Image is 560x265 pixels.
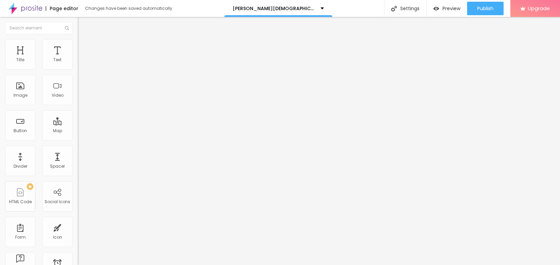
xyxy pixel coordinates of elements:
button: Preview [427,2,467,15]
div: Form [15,235,26,240]
p: [PERSON_NAME][DEMOGRAPHIC_DATA][MEDICAL_DATA] [GEOGRAPHIC_DATA] [233,6,315,11]
div: Icon [53,235,62,240]
div: Text [53,57,61,62]
span: Upgrade [528,5,550,11]
div: Social Icons [45,199,70,204]
div: Page editor [46,6,78,11]
div: Changes have been saved automatically [85,6,172,10]
div: Video [52,93,63,98]
button: Publish [467,2,504,15]
span: Preview [442,6,460,11]
div: HTML Code [9,199,32,204]
div: Spacer [50,164,65,169]
div: Button [14,128,27,133]
iframe: Editor [78,17,560,265]
span: Publish [477,6,493,11]
img: Icone [65,26,69,30]
img: view-1.svg [433,6,439,11]
div: Divider [14,164,27,169]
div: Image [14,93,27,98]
div: Title [16,57,24,62]
div: Map [53,128,62,133]
img: Icone [391,6,397,11]
input: Search element [5,22,73,34]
